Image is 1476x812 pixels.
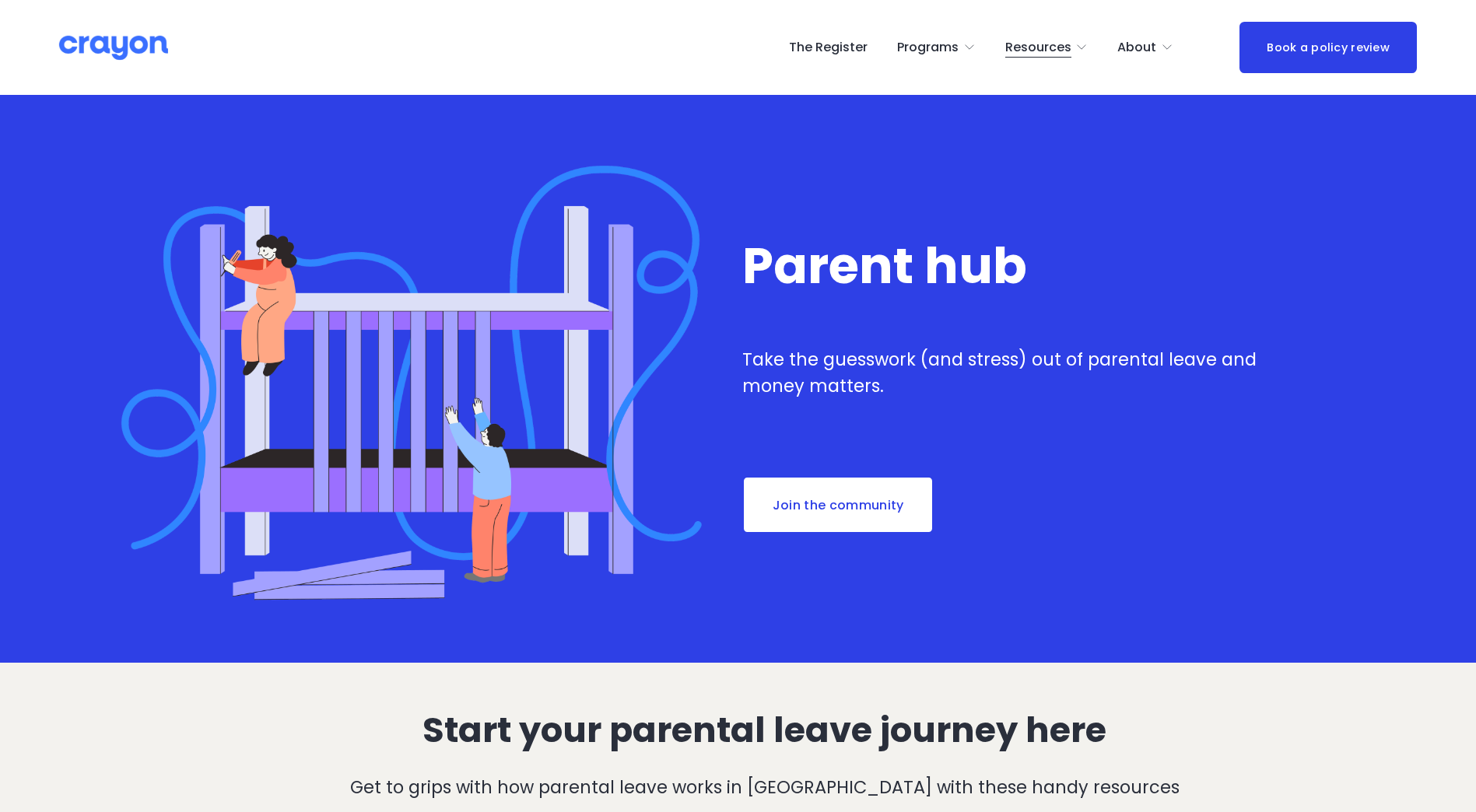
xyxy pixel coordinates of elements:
a: Join the community [742,476,934,534]
p: Take the guesswork (and stress) out of parental leave and money matters. [742,347,1269,399]
span: About [1117,37,1156,59]
a: folder dropdown [1117,35,1173,60]
span: Programs [897,37,959,59]
a: The Register [789,35,868,60]
p: Get to grips with how parental leave works in [GEOGRAPHIC_DATA] with these handy resources [153,775,1376,801]
a: folder dropdown [897,35,976,60]
a: folder dropdown [1005,35,1089,60]
a: Book a policy review [1239,22,1417,72]
img: Crayon [59,34,168,61]
h2: Start your parental leave journey here [153,711,1376,750]
span: Resources [1005,37,1071,59]
h1: Parent hub [742,240,1269,292]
